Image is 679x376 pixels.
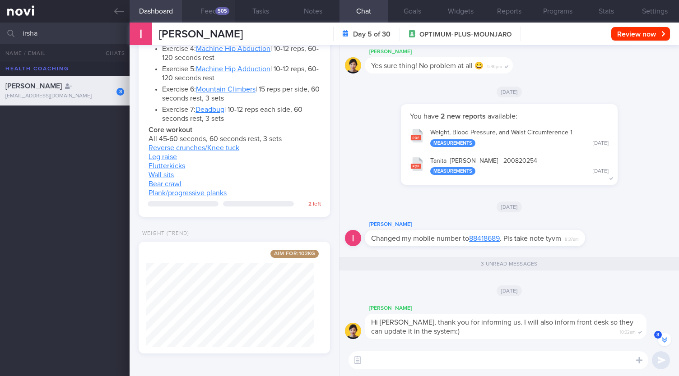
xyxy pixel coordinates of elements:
[270,250,319,258] span: Aim for: 102 kg
[196,45,270,52] a: Machine Hip Abduction
[162,83,320,103] li: Exercise 6: | 15 reps per side, 60 seconds rest, 3 sets
[196,65,270,73] a: Machine Hip Adduction
[215,7,229,15] div: 505
[162,42,320,62] li: Exercise 4: | 10-12 reps, 60-120 seconds rest
[195,106,224,113] a: Deadbug
[593,140,609,147] div: [DATE]
[365,219,612,230] div: [PERSON_NAME]
[365,303,674,314] div: [PERSON_NAME]
[149,162,185,170] a: Flutterkicks
[593,168,609,175] div: [DATE]
[365,46,540,57] div: [PERSON_NAME]
[419,30,512,39] span: OPTIMUM-PLUS-MOUNJARO
[5,83,62,90] span: [PERSON_NAME]
[497,202,522,212] span: [DATE]
[149,144,239,151] a: Reverse crunches/Knee tuck
[371,319,633,335] span: Hi [PERSON_NAME], thank you for informing us. I will also inform front desk so they can update it...
[93,44,130,62] button: Chats
[497,87,522,97] span: [DATE]
[162,62,320,83] li: Exercise 5: | 10-12 reps, 60-120 seconds rest
[654,331,662,339] span: 3
[430,129,609,147] div: Weight, Blood Pressure, and Waist Circumference 1
[430,157,609,175] div: Tanita_ [PERSON_NAME] _ 200820254
[139,230,189,237] div: Weight (Trend)
[620,327,636,335] span: 10:32am
[611,27,670,41] button: Review now
[149,171,174,179] a: Wall sits
[405,151,613,180] button: Tanita_[PERSON_NAME] _200820254 Measurements [DATE]
[371,62,484,69] span: Yes sure thing! No problem at all 😀
[430,139,475,147] div: Measurements
[405,123,613,151] button: Weight, Blood Pressure, and Waist Circumference 1 Measurements [DATE]
[565,234,579,243] span: 8:37am
[658,333,671,346] button: 3
[149,126,192,133] strong: Core workout
[439,113,488,120] strong: 2 new reports
[410,112,609,121] p: You have available:
[430,167,475,175] div: Measurements
[149,135,282,142] span: All 45-60 seconds, 60 seconds rest, 3 sets
[149,189,227,197] a: Plank/progressive planks
[469,235,500,242] a: 88418689
[371,235,561,242] span: Changed my mobile number to . Pls take note tyvm
[162,103,320,123] li: Exercise 7: | 10-12 reps each side, 60 seconds rest, 3 sets
[298,201,321,208] div: 2 left
[5,93,124,100] div: [EMAIL_ADDRESS][DOMAIN_NAME]
[353,30,391,39] strong: Day 5 of 30
[196,86,256,93] a: Mountain Climbers
[149,180,181,188] a: Bear crawl
[149,153,177,160] a: Leg raise
[159,29,243,40] span: [PERSON_NAME]
[116,88,124,96] div: 3
[487,61,502,70] span: 5:46pm
[497,285,522,296] span: [DATE]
